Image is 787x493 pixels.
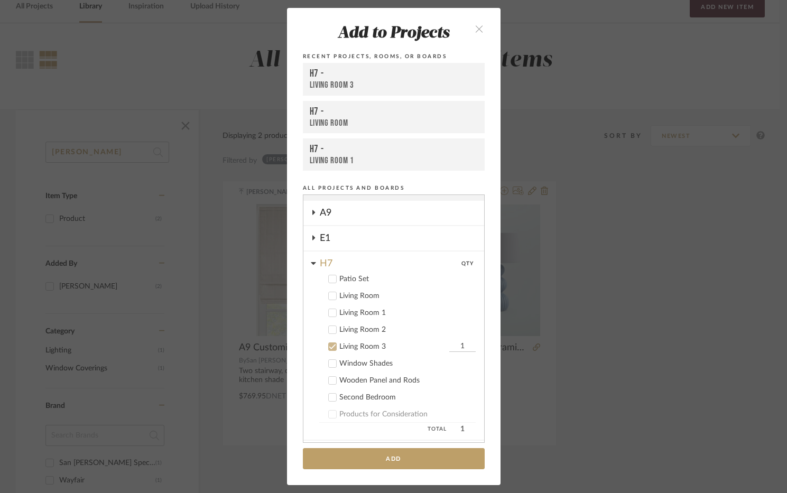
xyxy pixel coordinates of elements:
[339,309,476,318] div: Living Room 1
[339,410,476,419] div: Products for Consideration
[303,183,485,193] div: All Projects and Boards
[320,226,484,250] div: E1
[303,25,485,43] div: Add to Projects
[310,80,478,91] div: Living Room 3
[339,376,476,385] div: Wooden Panel and Rods
[320,201,484,225] div: A9
[310,106,478,118] div: H7 -
[320,441,484,465] div: Mood Boards, Client Dashboard + More
[339,393,476,402] div: Second Bedroom
[339,359,476,368] div: Window Shades
[339,325,476,334] div: Living Room 2
[319,423,447,435] span: Total
[339,275,476,284] div: Patio Set
[461,252,474,270] div: QTY
[464,17,495,39] button: close
[320,252,461,270] div: H7
[310,118,478,128] div: Living Room
[303,52,485,61] div: Recent Projects, Rooms, or Boards
[303,448,485,470] button: Add
[310,155,478,166] div: Living Room 1
[339,292,476,301] div: Living Room
[449,341,476,352] input: Living Room 3
[449,423,476,435] span: 1
[310,68,478,80] div: H7 -
[310,143,478,155] div: H7 -
[339,342,447,351] div: Living Room 3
